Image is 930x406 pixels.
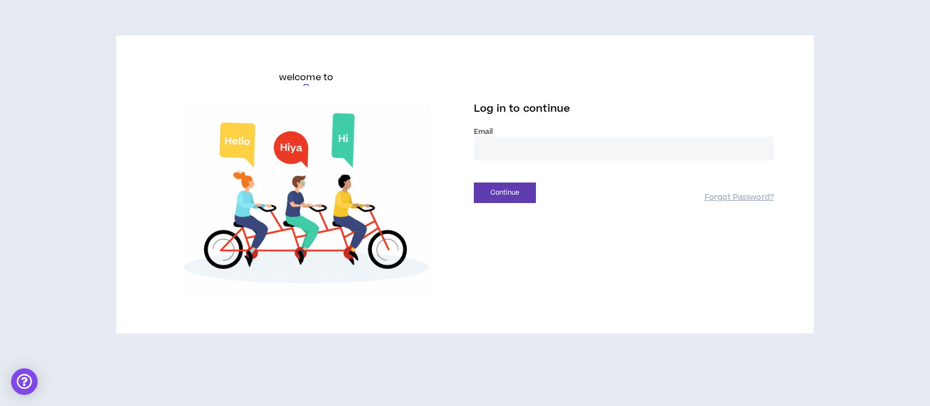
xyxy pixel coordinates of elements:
h6: welcome to [279,71,334,84]
button: Continue [474,183,536,203]
span: Log in to continue [474,102,570,116]
a: Forgot Password? [705,192,774,203]
label: Email [474,127,774,137]
div: Open Intercom Messenger [11,368,38,395]
img: Welcome to Wripple [156,103,456,298]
